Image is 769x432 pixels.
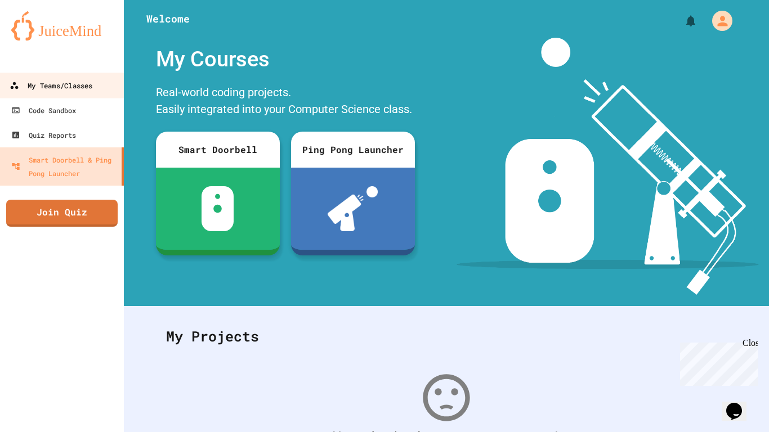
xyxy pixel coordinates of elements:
[156,132,280,168] div: Smart Doorbell
[663,11,700,30] div: My Notifications
[457,38,758,295] img: banner-image-my-projects.png
[328,186,378,231] img: ppl-with-ball.png
[10,79,92,93] div: My Teams/Classes
[11,128,76,142] div: Quiz Reports
[11,11,113,40] img: logo-orange.svg
[202,186,234,231] img: sdb-white.svg
[291,132,415,168] div: Ping Pong Launcher
[11,103,76,117] div: Code Sandbox
[150,81,421,123] div: Real-world coding projects. Easily integrated into your Computer Science class.
[6,200,118,227] a: Join Quiz
[155,314,738,358] div: My Projects
[676,338,758,386] iframe: chat widget
[150,38,421,81] div: My Courses
[5,4,78,71] div: Chat with us now!Close
[700,8,735,34] div: My Account
[722,387,758,421] iframe: chat widget
[11,153,117,180] div: Smart Doorbell & Ping Pong Launcher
